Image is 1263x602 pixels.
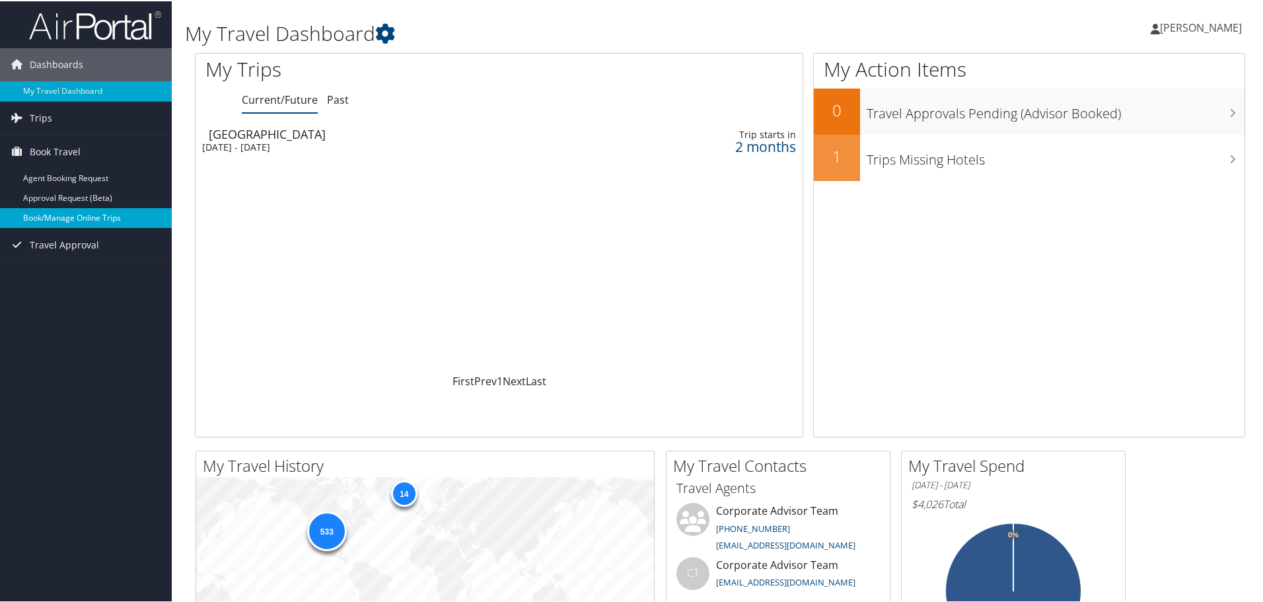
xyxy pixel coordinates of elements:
h2: My Travel Contacts [673,453,890,476]
a: Current/Future [242,91,318,106]
h1: My Trips [205,54,540,82]
a: [PHONE_NUMBER] [716,521,790,533]
div: 533 [307,510,346,550]
span: [PERSON_NAME] [1160,19,1242,34]
div: Trip starts in [648,128,796,139]
a: [EMAIL_ADDRESS][DOMAIN_NAME] [716,538,855,550]
span: $4,026 [912,496,943,510]
span: Travel Approval [30,227,99,260]
span: Dashboards [30,47,83,80]
a: Next [503,373,526,387]
span: Book Travel [30,134,81,167]
h1: My Travel Dashboard [185,19,898,46]
h3: Trips Missing Hotels [867,143,1245,168]
h3: Travel Approvals Pending (Advisor Booked) [867,96,1245,122]
h1: My Action Items [814,54,1245,82]
div: CT [676,556,709,589]
h2: 1 [814,144,860,167]
div: [GEOGRAPHIC_DATA] [209,127,577,139]
a: Last [526,373,546,387]
h6: [DATE] - [DATE] [912,478,1115,490]
h2: My Travel Spend [908,453,1125,476]
li: Corporate Advisor Team [670,556,886,599]
tspan: 0% [1008,530,1019,538]
h6: Total [912,496,1115,510]
a: 1 [497,373,503,387]
div: [DATE] - [DATE] [202,140,570,152]
a: Prev [474,373,497,387]
a: [PERSON_NAME] [1151,7,1255,46]
h2: My Travel History [203,453,654,476]
h2: 0 [814,98,860,120]
li: Corporate Advisor Team [670,502,886,556]
div: 2 months [648,139,796,151]
span: Trips [30,100,52,133]
h3: Travel Agents [676,478,880,496]
div: 14 [390,478,417,505]
a: [EMAIL_ADDRESS][DOMAIN_NAME] [716,575,855,587]
a: 1Trips Missing Hotels [814,133,1245,180]
a: First [452,373,474,387]
a: 0Travel Approvals Pending (Advisor Booked) [814,87,1245,133]
a: Past [327,91,349,106]
img: airportal-logo.png [29,9,161,40]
